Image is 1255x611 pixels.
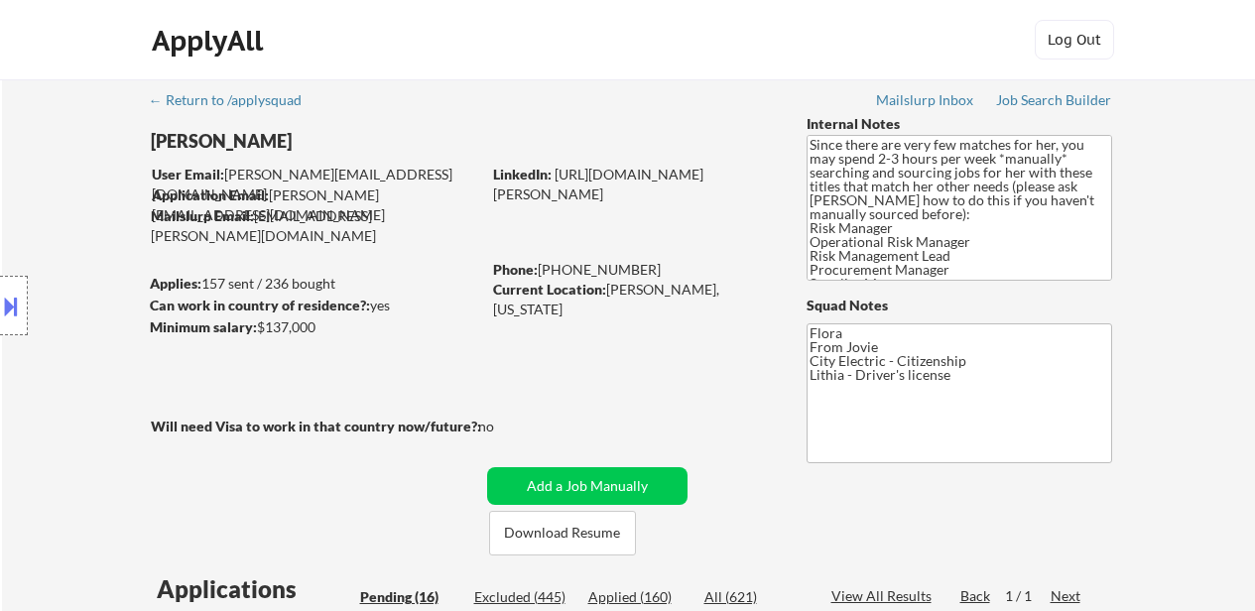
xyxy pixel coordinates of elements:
[157,577,353,601] div: Applications
[1005,586,1051,606] div: 1 / 1
[493,166,552,183] strong: LinkedIn:
[360,587,459,607] div: Pending (16)
[876,93,975,107] div: Mailslurp Inbox
[704,587,804,607] div: All (621)
[831,586,938,606] div: View All Results
[489,511,636,555] button: Download Resume
[487,467,688,505] button: Add a Job Manually
[493,280,774,318] div: [PERSON_NAME], [US_STATE]
[478,417,535,436] div: no
[474,587,573,607] div: Excluded (445)
[996,93,1112,107] div: Job Search Builder
[807,114,1112,134] div: Internal Notes
[493,261,538,278] strong: Phone:
[152,24,269,58] div: ApplyAll
[149,93,320,107] div: ← Return to /applysquad
[493,260,774,280] div: [PHONE_NUMBER]
[1051,586,1082,606] div: Next
[493,281,606,298] strong: Current Location:
[1035,20,1114,60] button: Log Out
[493,166,703,202] a: [URL][DOMAIN_NAME][PERSON_NAME]
[876,92,975,112] a: Mailslurp Inbox
[588,587,688,607] div: Applied (160)
[807,296,1112,315] div: Squad Notes
[960,586,992,606] div: Back
[149,92,320,112] a: ← Return to /applysquad
[996,92,1112,112] a: Job Search Builder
